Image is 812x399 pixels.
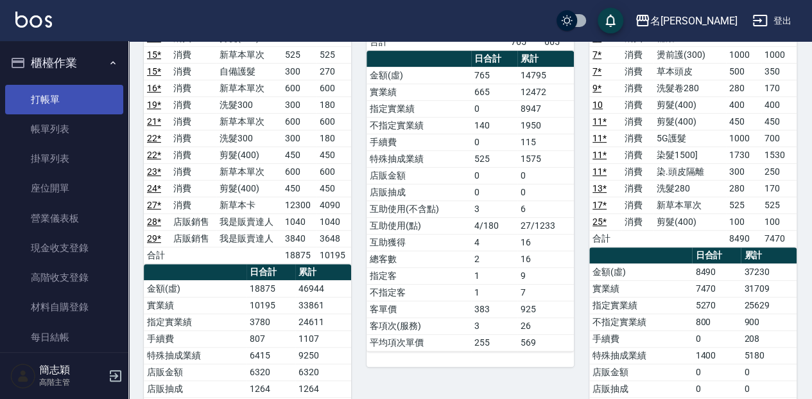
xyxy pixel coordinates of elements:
[216,46,282,63] td: 新草本單次
[726,197,761,213] td: 525
[589,314,692,330] td: 不指定實業績
[316,46,351,63] td: 525
[170,163,216,180] td: 消費
[471,167,517,184] td: 0
[517,117,574,134] td: 1950
[653,146,726,163] td: 染髮1500]
[741,364,797,380] td: 0
[741,247,797,264] th: 累計
[726,96,761,113] td: 400
[589,230,621,247] td: 合計
[295,280,351,297] td: 46944
[726,130,761,146] td: 1000
[471,317,517,334] td: 3
[653,46,726,63] td: 燙前護(300)
[471,251,517,267] td: 2
[216,63,282,80] td: 自備護髮
[621,197,653,213] td: 消費
[726,146,761,163] td: 1730
[471,217,517,234] td: 4/180
[653,113,726,130] td: 剪髮(400)
[589,364,692,380] td: 店販金額
[517,317,574,334] td: 26
[316,146,351,163] td: 450
[761,80,797,96] td: 170
[517,284,574,301] td: 7
[170,63,216,80] td: 消費
[726,230,761,247] td: 8490
[517,251,574,267] td: 16
[621,180,653,197] td: 消費
[295,314,351,330] td: 24611
[5,233,123,263] a: 現金收支登錄
[367,134,471,150] td: 手續費
[367,267,471,284] td: 指定客
[216,80,282,96] td: 新草本單次
[471,100,517,117] td: 0
[517,234,574,251] td: 16
[726,113,761,130] td: 450
[170,46,216,63] td: 消費
[741,263,797,280] td: 37230
[295,264,351,281] th: 累計
[692,247,741,264] th: 日合計
[216,230,282,247] td: 我是販賣達人
[282,197,316,213] td: 12300
[761,213,797,230] td: 100
[316,247,351,263] td: 10195
[316,96,351,113] td: 180
[316,197,351,213] td: 4090
[761,230,797,247] td: 7470
[170,146,216,163] td: 消費
[216,96,282,113] td: 洗髮300
[170,180,216,197] td: 消費
[598,8,623,33] button: save
[517,84,574,100] td: 12472
[517,150,574,167] td: 1575
[589,347,692,364] td: 特殊抽成業績
[621,46,653,63] td: 消費
[15,12,52,28] img: Logo
[517,67,574,84] td: 14795
[761,180,797,197] td: 170
[5,204,123,233] a: 營業儀表板
[144,347,246,364] td: 特殊抽成業績
[692,364,741,380] td: 0
[170,213,216,230] td: 店販銷售
[170,96,216,113] td: 消費
[692,330,741,347] td: 0
[295,364,351,380] td: 6320
[246,364,295,380] td: 6320
[316,63,351,80] td: 270
[295,330,351,347] td: 1107
[471,267,517,284] td: 1
[517,267,574,284] td: 9
[630,8,742,34] button: 名[PERSON_NAME]
[295,297,351,314] td: 33861
[216,197,282,213] td: 新草本卡
[517,167,574,184] td: 0
[517,134,574,150] td: 115
[589,330,692,347] td: 手續費
[471,51,517,67] th: 日合計
[5,323,123,352] a: 每日結帳
[367,100,471,117] td: 指定實業績
[367,167,471,184] td: 店販金額
[540,33,574,50] td: 665
[246,347,295,364] td: 6415
[367,301,471,317] td: 客單價
[621,113,653,130] td: 消費
[282,46,316,63] td: 525
[471,117,517,134] td: 140
[517,100,574,117] td: 8947
[761,46,797,63] td: 1000
[508,33,541,50] td: 765
[5,114,123,144] a: 帳單列表
[692,280,741,297] td: 7470
[741,330,797,347] td: 208
[761,63,797,80] td: 350
[741,280,797,297] td: 31709
[295,347,351,364] td: 9250
[246,264,295,281] th: 日合計
[246,280,295,297] td: 18875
